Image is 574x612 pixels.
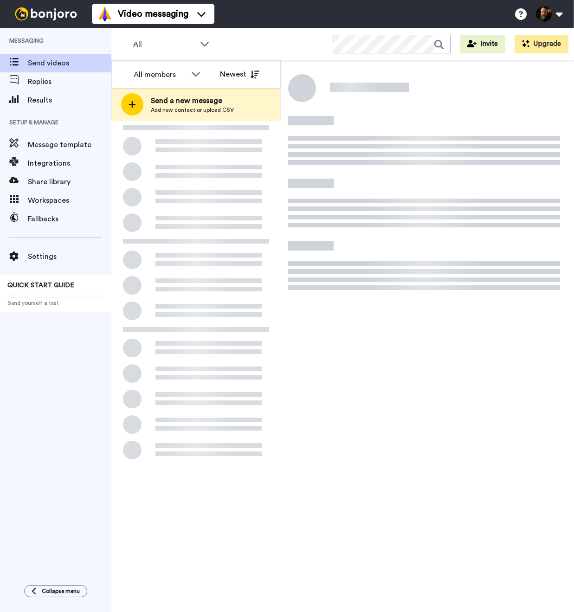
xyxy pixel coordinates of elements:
[28,95,111,106] span: Results
[11,7,81,20] img: bj-logo-header-white.svg
[24,585,87,597] button: Collapse menu
[213,65,266,84] button: Newest
[28,58,111,69] span: Send videos
[151,95,234,106] span: Send a new message
[134,69,187,80] div: All members
[28,251,111,262] span: Settings
[151,106,234,114] span: Add new contact or upload CSV
[28,76,111,87] span: Replies
[28,176,111,187] span: Share library
[28,195,111,206] span: Workspaces
[28,158,111,169] span: Integrations
[133,39,195,50] span: All
[7,282,74,289] span: QUICK START GUIDE
[42,587,80,595] span: Collapse menu
[28,213,111,225] span: Fallbacks
[97,6,112,21] img: vm-color.svg
[118,7,188,20] span: Video messaging
[515,35,568,53] button: Upgrade
[28,139,111,150] span: Message template
[7,299,104,307] span: Send yourself a test
[460,35,505,53] button: Invite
